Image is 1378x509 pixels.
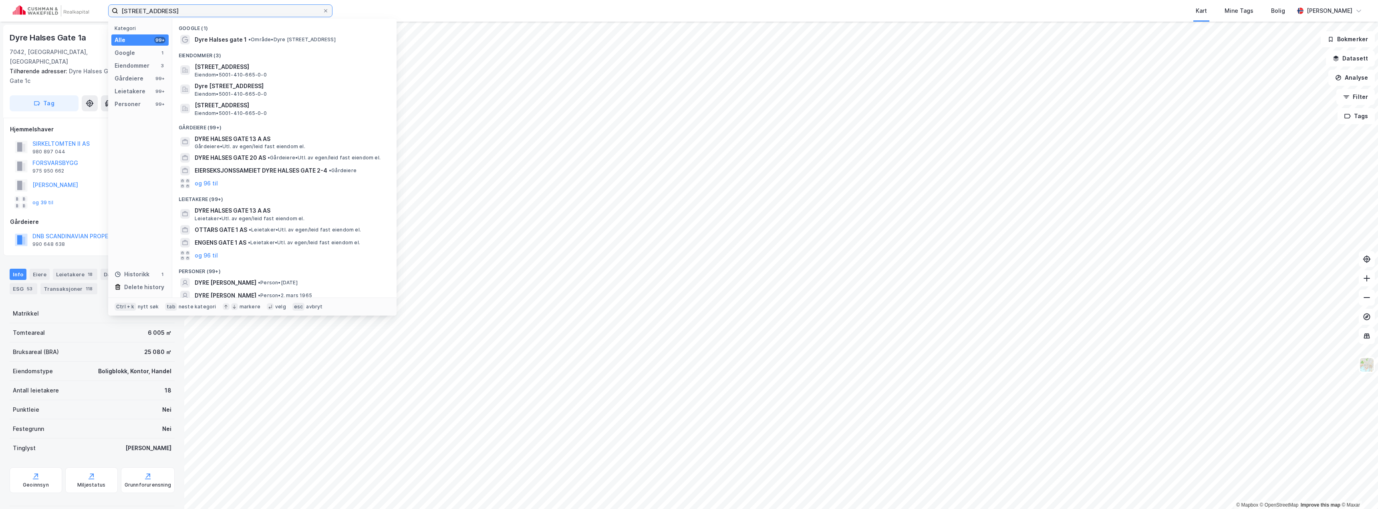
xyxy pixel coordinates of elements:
[10,47,111,66] div: 7042, [GEOGRAPHIC_DATA], [GEOGRAPHIC_DATA]
[195,143,305,150] span: Gårdeiere • Utl. av egen/leid fast eiendom el.
[13,443,36,453] div: Tinglyst
[172,262,397,276] div: Personer (99+)
[195,134,387,144] span: DYRE HALSES GATE 13 A AS
[329,167,357,174] span: Gårdeiere
[13,309,39,318] div: Matrikkel
[115,270,149,279] div: Historikk
[13,424,44,434] div: Festegrunn
[10,66,168,86] div: Dyre Halses Gate 1b, Dyre Halses Gate 1c
[306,304,322,310] div: avbryt
[248,36,251,42] span: •
[10,269,26,280] div: Info
[249,227,361,233] span: Leietaker • Utl. av egen/leid fast eiendom el.
[162,424,171,434] div: Nei
[195,179,218,188] button: og 96 til
[1338,108,1375,124] button: Tags
[172,118,397,133] div: Gårdeiere (99+)
[165,303,177,311] div: tab
[179,304,216,310] div: neste kategori
[258,292,312,299] span: Person • 2. mars 1965
[115,48,135,58] div: Google
[1225,6,1253,16] div: Mine Tags
[195,35,247,44] span: Dyre Halses gate 1
[1196,6,1207,16] div: Kart
[195,215,304,222] span: Leietaker • Utl. av egen/leid fast eiendom el.
[10,283,37,294] div: ESG
[172,46,397,60] div: Eiendommer (3)
[1260,502,1299,508] a: OpenStreetMap
[154,88,165,95] div: 99+
[84,285,94,293] div: 118
[32,149,65,155] div: 980 897 044
[275,304,286,310] div: velg
[258,280,260,286] span: •
[10,68,69,74] span: Tilhørende adresser:
[53,269,97,280] div: Leietakere
[115,303,136,311] div: Ctrl + k
[23,482,49,488] div: Geoinnsyn
[258,280,298,286] span: Person • [DATE]
[13,328,45,338] div: Tomteareal
[13,5,89,16] img: cushman-wakefield-realkapital-logo.202ea83816669bd177139c58696a8fa1.svg
[138,304,159,310] div: nytt søk
[159,62,165,69] div: 3
[268,155,270,161] span: •
[195,225,247,235] span: OTTARS GATE 1 AS
[40,283,97,294] div: Transaksjoner
[162,405,171,414] div: Nei
[125,482,171,488] div: Grunnforurensning
[10,217,174,227] div: Gårdeiere
[98,366,171,376] div: Boligblokk, Kontor, Handel
[1307,6,1352,16] div: [PERSON_NAME]
[268,155,381,161] span: Gårdeiere • Utl. av egen/leid fast eiendom el.
[10,125,174,134] div: Hjemmelshaver
[248,36,336,43] span: Område • Dyre [STREET_ADDRESS]
[1326,50,1375,66] button: Datasett
[195,81,387,91] span: Dyre [STREET_ADDRESS]
[195,238,246,247] span: ENGENS GATE 1 AS
[13,405,39,414] div: Punktleie
[172,190,397,204] div: Leietakere (99+)
[101,269,141,280] div: Datasett
[195,101,387,110] span: [STREET_ADDRESS]
[195,291,256,300] span: DYRE [PERSON_NAME]
[1321,31,1375,47] button: Bokmerker
[258,292,260,298] span: •
[32,168,64,174] div: 975 950 662
[77,482,105,488] div: Miljøstatus
[240,304,260,310] div: markere
[1338,471,1378,509] iframe: Chat Widget
[159,271,165,278] div: 1
[115,99,141,109] div: Personer
[125,443,171,453] div: [PERSON_NAME]
[115,87,145,96] div: Leietakere
[148,328,171,338] div: 6 005 ㎡
[165,386,171,395] div: 18
[144,347,171,357] div: 25 080 ㎡
[292,303,305,311] div: esc
[115,35,125,45] div: Alle
[115,25,169,31] div: Kategori
[195,110,267,117] span: Eiendom • 5001-410-665-0-0
[1271,6,1285,16] div: Bolig
[195,153,266,163] span: DYRE HALSES GATE 20 AS
[1328,70,1375,86] button: Analyse
[172,19,397,33] div: Google (1)
[248,239,360,246] span: Leietaker • Utl. av egen/leid fast eiendom el.
[195,166,327,175] span: EIERSEKSJONSSAMEIET DYRE HALSES GATE 2-4
[115,74,143,83] div: Gårdeiere
[1338,471,1378,509] div: Kontrollprogram for chat
[154,101,165,107] div: 99+
[195,251,218,260] button: og 96 til
[248,239,250,245] span: •
[13,347,59,357] div: Bruksareal (BRA)
[86,270,94,278] div: 18
[154,75,165,82] div: 99+
[10,95,79,111] button: Tag
[124,282,164,292] div: Delete history
[1336,89,1375,105] button: Filter
[159,50,165,56] div: 1
[10,31,88,44] div: Dyre Halses Gate 1a
[195,72,267,78] span: Eiendom • 5001-410-665-0-0
[118,5,322,17] input: Søk på adresse, matrikkel, gårdeiere, leietakere eller personer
